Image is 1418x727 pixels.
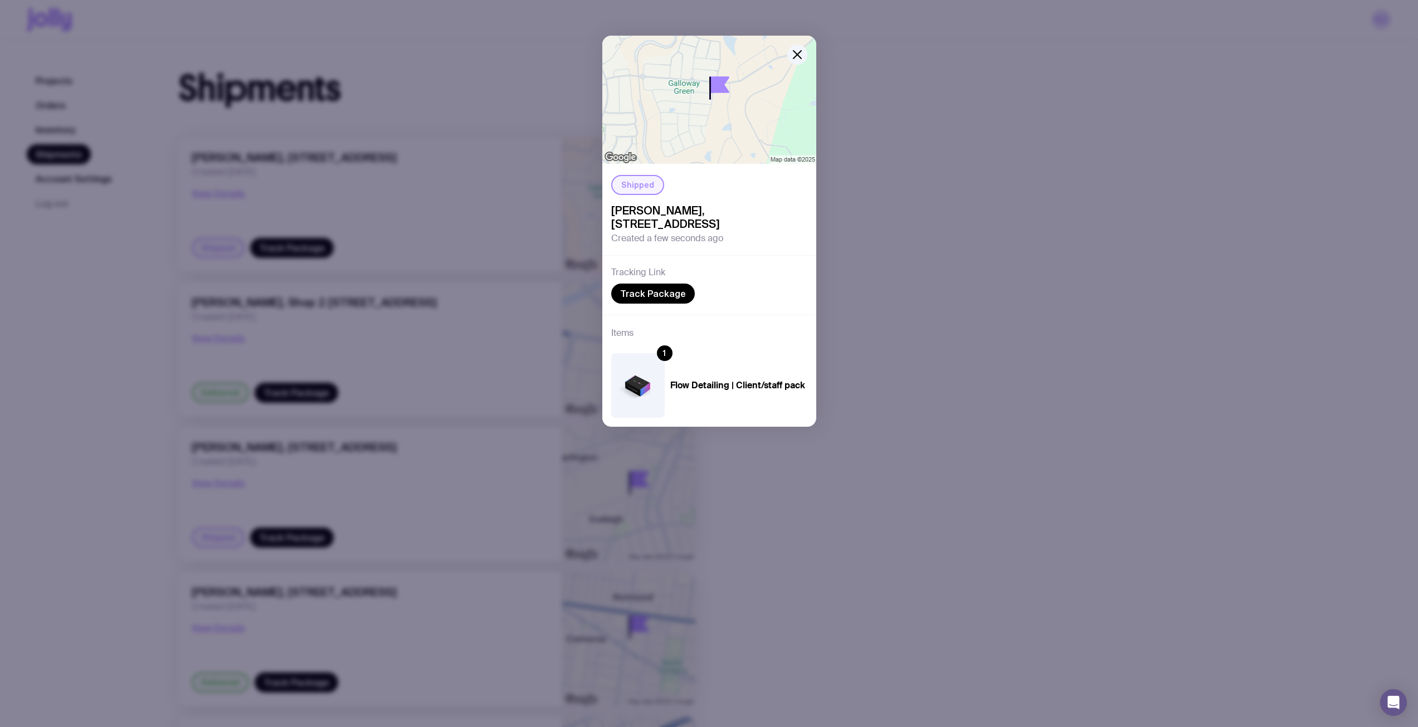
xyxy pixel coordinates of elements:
[611,175,664,195] div: Shipped
[611,284,695,304] a: Track Package
[611,326,634,340] h3: Items
[611,267,665,278] h3: Tracking Link
[1380,689,1407,716] div: Open Intercom Messenger
[657,345,673,361] div: 1
[670,380,805,391] h4: Flow Detailing | Client/staff pack
[611,233,723,244] span: Created a few seconds ago
[611,204,807,231] span: [PERSON_NAME], [STREET_ADDRESS]
[602,36,816,164] img: staticmap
